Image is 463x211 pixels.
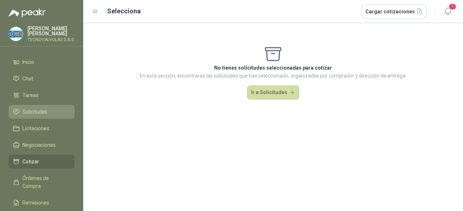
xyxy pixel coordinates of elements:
button: Cargar cotizaciones [361,4,427,19]
span: Órdenes de Compra [22,174,68,190]
a: Solicitudes [9,105,75,119]
span: Solicitudes [22,108,47,116]
a: Órdenes de Compra [9,171,75,193]
span: Cotizar [22,158,39,166]
span: 1 [449,3,456,10]
a: Tareas [9,88,75,102]
a: Inicio [9,55,75,69]
button: Ir a Solicitudes [247,85,299,100]
span: Inicio [22,58,34,66]
img: Company Logo [9,27,23,41]
span: Tareas [22,91,38,99]
a: Chat [9,72,75,85]
a: Negociaciones [9,138,75,152]
p: TECNOVALVULAS S.A.S [27,38,75,42]
p: [PERSON_NAME] [PERSON_NAME] [27,26,75,36]
a: Licitaciones [9,122,75,135]
p: En esta sección, encontrarás las solicitudes que has seleccionado, organizadas por comprador y di... [140,72,407,80]
img: Logo peakr [9,9,46,17]
a: Remisiones [9,196,75,210]
p: No tienes solicitudes seleccionadas para cotizar [140,64,407,72]
a: Cotizar [9,155,75,168]
button: 1 [441,5,454,18]
span: Licitaciones [22,124,49,132]
span: Remisiones [22,199,49,207]
span: Chat [22,75,33,83]
span: Negociaciones [22,141,56,149]
h2: Selecciona [107,6,141,16]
